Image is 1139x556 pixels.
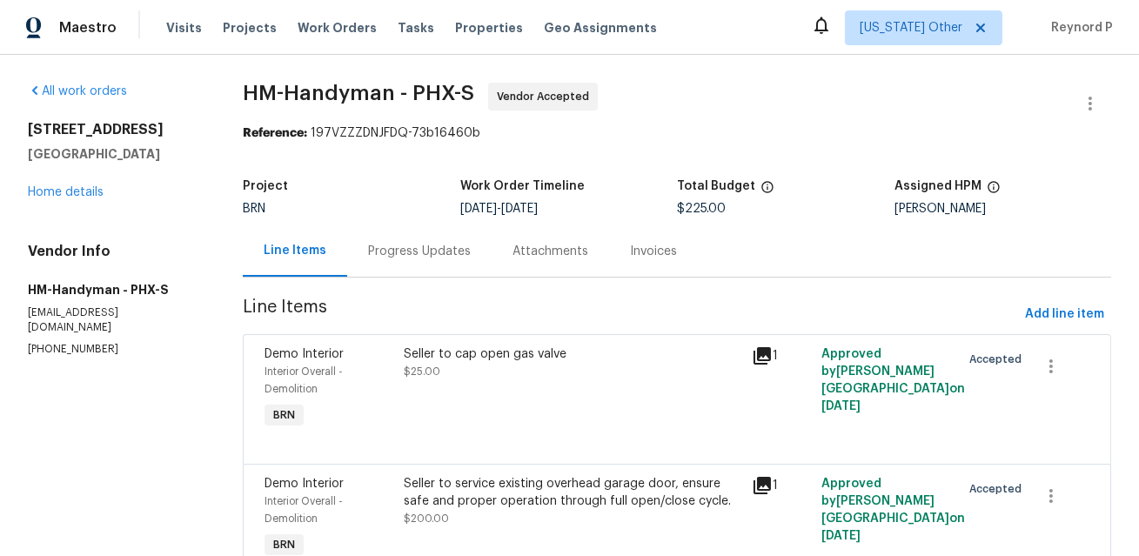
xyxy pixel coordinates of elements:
[894,203,1111,215] div: [PERSON_NAME]
[677,203,726,215] span: $225.00
[760,180,774,203] span: The total cost of line items that have been proposed by Opendoor. This sum includes line items th...
[969,480,1028,498] span: Accepted
[404,475,741,510] div: Seller to service existing overhead garage door, ensure safe and proper operation through full op...
[1018,298,1111,331] button: Add line item
[969,351,1028,368] span: Accepted
[894,180,982,192] h5: Assigned HPM
[460,203,497,215] span: [DATE]
[860,19,962,37] span: [US_STATE] Other
[821,348,965,412] span: Approved by [PERSON_NAME][GEOGRAPHIC_DATA] on
[513,243,588,260] div: Attachments
[28,243,201,260] h4: Vendor Info
[264,242,326,259] div: Line Items
[368,243,471,260] div: Progress Updates
[1025,304,1104,325] span: Add line item
[28,342,201,357] p: [PHONE_NUMBER]
[265,348,344,360] span: Demo Interior
[265,496,343,524] span: Interior Overall - Demolition
[677,180,755,192] h5: Total Budget
[821,400,861,412] span: [DATE]
[28,85,127,97] a: All work orders
[243,203,265,215] span: BRN
[59,19,117,37] span: Maestro
[28,186,104,198] a: Home details
[752,345,811,366] div: 1
[243,83,474,104] span: HM-Handyman - PHX-S
[298,19,377,37] span: Work Orders
[265,478,344,490] span: Demo Interior
[243,298,1018,331] span: Line Items
[501,203,538,215] span: [DATE]
[752,475,811,496] div: 1
[455,19,523,37] span: Properties
[404,513,449,524] span: $200.00
[28,145,201,163] h5: [GEOGRAPHIC_DATA]
[460,180,585,192] h5: Work Order Timeline
[223,19,277,37] span: Projects
[460,203,538,215] span: -
[243,180,288,192] h5: Project
[821,478,965,542] span: Approved by [PERSON_NAME][GEOGRAPHIC_DATA] on
[28,121,201,138] h2: [STREET_ADDRESS]
[28,281,201,298] h5: HM-Handyman - PHX-S
[1044,19,1113,37] span: Reynord P
[398,22,434,34] span: Tasks
[266,406,302,424] span: BRN
[243,127,307,139] b: Reference:
[987,180,1001,203] span: The hpm assigned to this work order.
[821,530,861,542] span: [DATE]
[28,305,201,335] p: [EMAIL_ADDRESS][DOMAIN_NAME]
[266,536,302,553] span: BRN
[544,19,657,37] span: Geo Assignments
[404,345,741,363] div: Seller to cap open gas valve
[166,19,202,37] span: Visits
[243,124,1111,142] div: 197VZZZDNJFDQ-73b16460b
[404,366,440,377] span: $25.00
[265,366,343,394] span: Interior Overall - Demolition
[630,243,677,260] div: Invoices
[497,88,596,105] span: Vendor Accepted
